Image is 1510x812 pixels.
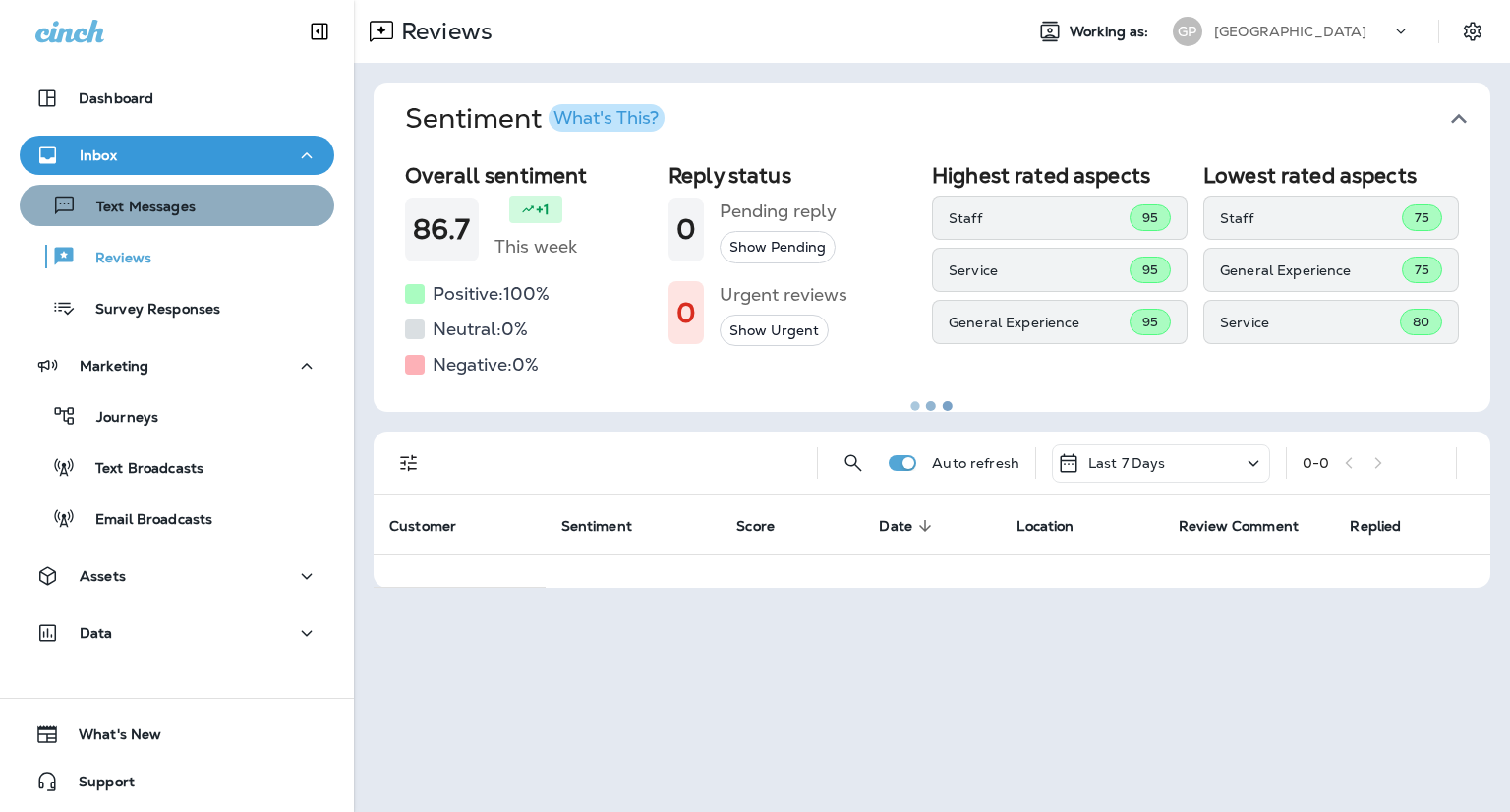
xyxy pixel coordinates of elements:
[20,613,334,653] button: Data
[20,497,334,539] button: Email Broadcasts
[20,762,334,801] button: Support
[20,79,334,118] button: Dashboard
[76,301,220,319] p: Survey Responses
[76,460,203,479] p: Text Broadcasts
[20,236,334,277] button: Reviews
[20,395,334,436] button: Journeys
[77,199,196,217] p: Text Messages
[59,774,135,797] span: Support
[20,185,334,226] button: Text Messages
[79,90,153,106] p: Dashboard
[80,568,126,584] p: Assets
[77,409,158,428] p: Journeys
[59,726,161,750] span: What's New
[20,446,334,488] button: Text Broadcasts
[20,287,334,328] button: Survey Responses
[76,511,212,530] p: Email Broadcasts
[20,556,334,596] button: Assets
[292,12,347,51] button: Collapse Sidebar
[20,136,334,175] button: Inbox
[80,625,113,641] p: Data
[20,346,334,385] button: Marketing
[76,250,151,268] p: Reviews
[80,147,117,163] p: Inbox
[80,358,148,374] p: Marketing
[20,715,334,754] button: What's New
